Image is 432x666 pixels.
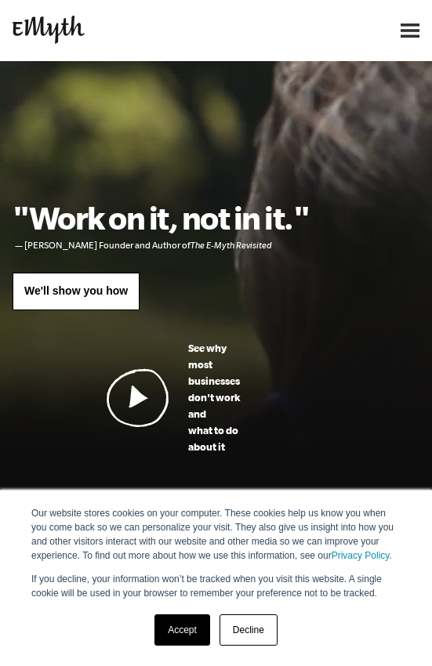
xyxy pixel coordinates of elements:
img: Open Menu [401,24,419,38]
a: Privacy Policy [332,550,390,561]
i: The E-Myth Revisited [191,240,272,250]
img: Play Video [107,368,169,427]
span: We'll show you how [24,284,128,297]
a: Decline [220,614,278,646]
a: Accept [154,614,210,646]
p: See why most businesses don't work and what to do about it [188,340,240,455]
h1: "Work on it, not in it." [13,199,419,237]
a: See why most businessesdon't work andwhat to do about it [107,340,177,455]
p: If you decline, your information won’t be tracked when you visit this website. A single cookie wi... [31,572,401,600]
img: EMyth [13,16,85,43]
a: We'll show you how [13,273,140,310]
iframe: Embedded CTA [223,13,388,48]
li: [PERSON_NAME] Founder and Author of [24,237,419,252]
p: Our website stores cookies on your computer. These cookies help us know you when you come back so... [31,506,401,563]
